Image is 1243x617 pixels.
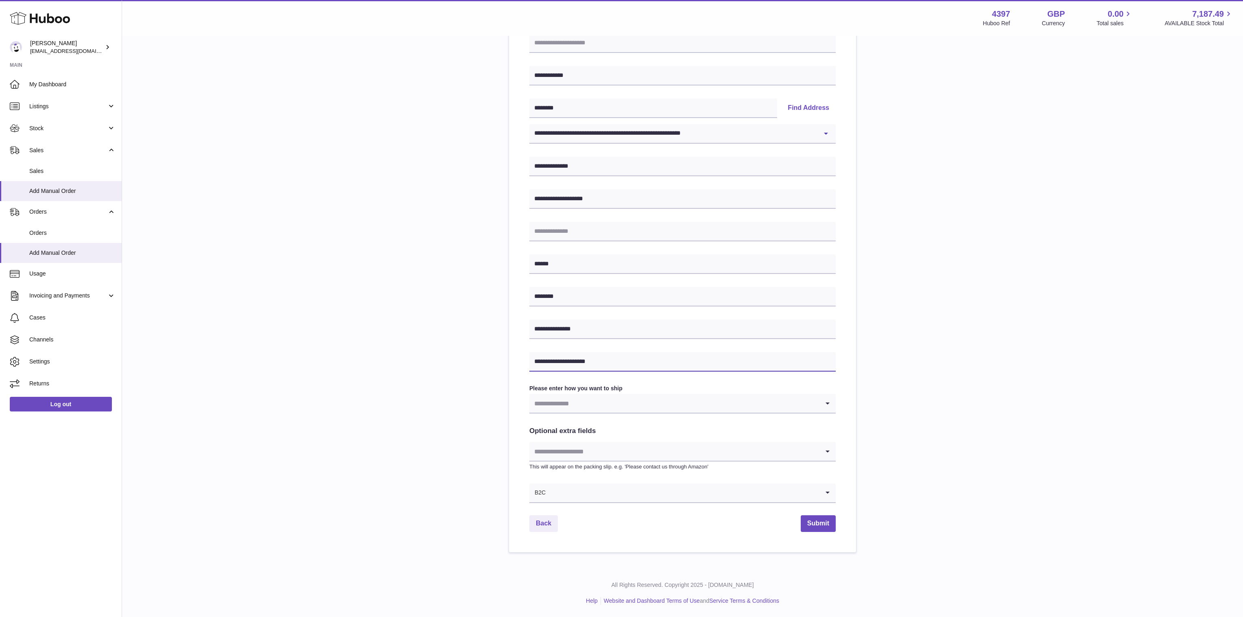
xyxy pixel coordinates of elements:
a: Log out [10,397,112,411]
span: [EMAIL_ADDRESS][DOMAIN_NAME] [30,48,120,54]
input: Search for option [529,442,819,461]
strong: GBP [1047,9,1065,20]
span: AVAILABLE Stock Total [1164,20,1233,27]
span: Stock [29,125,107,132]
span: Listings [29,103,107,110]
span: Cases [29,314,116,322]
p: This will appear on the packing slip. e.g. 'Please contact us through Amazon' [529,463,836,470]
a: 0.00 Total sales [1097,9,1133,27]
div: Search for option [529,394,836,414]
div: Currency [1042,20,1065,27]
span: Orders [29,229,116,237]
div: [PERSON_NAME] [30,39,103,55]
span: Orders [29,208,107,216]
p: All Rights Reserved. Copyright 2025 - [DOMAIN_NAME] [129,581,1236,589]
img: drumnnbass@gmail.com [10,41,22,53]
a: Service Terms & Conditions [709,597,779,604]
input: Search for option [546,484,819,502]
span: Usage [29,270,116,278]
label: Please enter how you want to ship [529,385,836,392]
h2: Optional extra fields [529,427,836,436]
span: B2C [529,484,546,502]
span: Settings [29,358,116,365]
input: Search for option [529,394,819,413]
span: Add Manual Order [29,249,116,257]
span: Channels [29,336,116,344]
strong: 4397 [992,9,1010,20]
div: Huboo Ref [983,20,1010,27]
li: and [601,597,779,605]
a: 7,187.49 AVAILABLE Stock Total [1164,9,1233,27]
a: Back [529,515,558,532]
span: Invoicing and Payments [29,292,107,300]
a: Website and Dashboard Terms of Use [604,597,700,604]
span: Add Manual Order [29,187,116,195]
div: Search for option [529,484,836,503]
div: Search for option [529,442,836,462]
span: Total sales [1097,20,1133,27]
button: Find Address [781,98,836,118]
span: Returns [29,380,116,387]
a: Help [586,597,598,604]
span: 0.00 [1108,9,1124,20]
span: Sales [29,167,116,175]
button: Submit [801,515,836,532]
span: My Dashboard [29,81,116,88]
span: Sales [29,147,107,154]
span: 7,187.49 [1192,9,1224,20]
